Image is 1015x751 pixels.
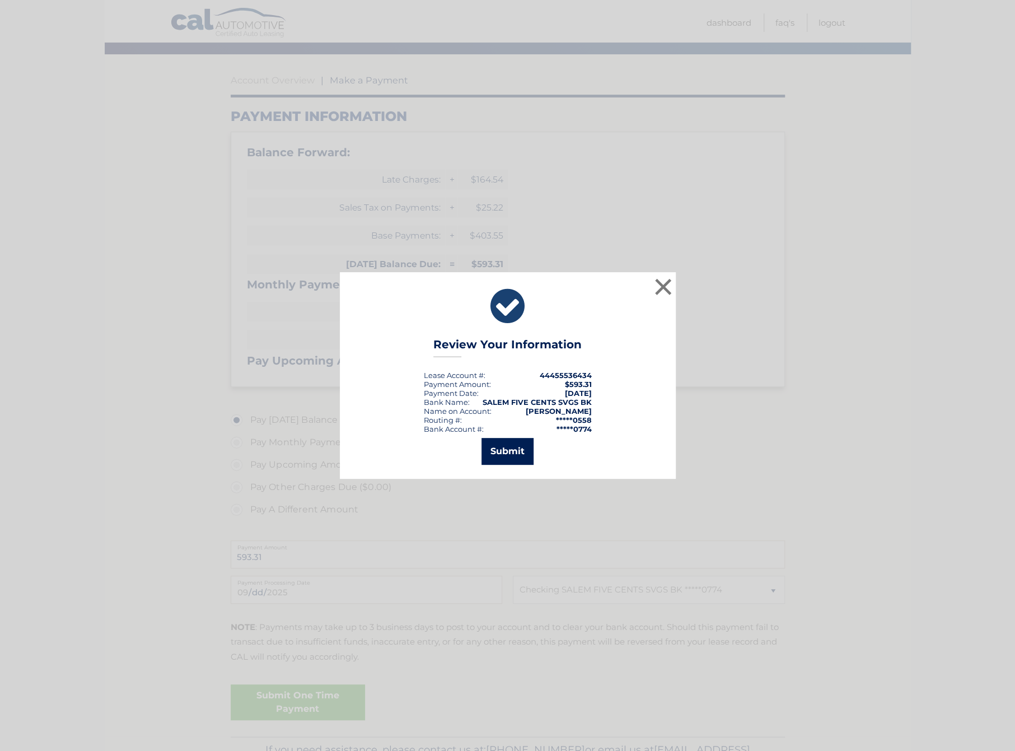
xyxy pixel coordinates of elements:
div: Lease Account #: [424,371,485,380]
strong: [PERSON_NAME] [526,407,592,416]
div: Bank Account #: [424,425,484,433]
button: × [652,276,675,298]
div: Routing #: [424,416,462,425]
strong: 44455536434 [540,371,592,380]
span: $593.31 [565,380,592,389]
div: Bank Name: [424,398,470,407]
div: : [424,389,479,398]
div: Payment Amount: [424,380,491,389]
button: Submit [481,438,534,465]
h3: Review Your Information [433,338,582,357]
div: Name on Account: [424,407,492,416]
strong: SALEM FIVE CENTS SVGS BK [483,398,592,407]
span: [DATE] [565,389,592,398]
span: Payment Date [424,389,477,398]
